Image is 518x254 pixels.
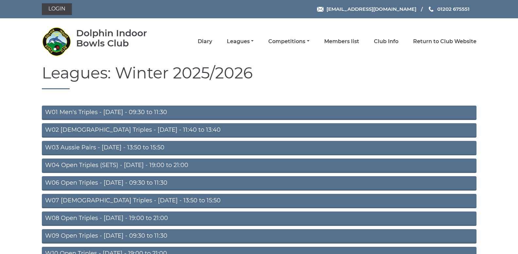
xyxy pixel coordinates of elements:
[429,7,433,12] img: Phone us
[42,229,476,244] a: W09 Open Triples - [DATE] - 09:30 to 11:30
[317,5,416,13] a: Email [EMAIL_ADDRESS][DOMAIN_NAME]
[42,106,476,120] a: W01 Men's Triples - [DATE] - 09:30 to 11:30
[428,5,470,13] a: Phone us 01202 675551
[42,123,476,138] a: W02 [DEMOGRAPHIC_DATA] Triples - [DATE] - 11:40 to 13:40
[76,28,166,48] div: Dolphin Indoor Bowls Club
[317,7,324,12] img: Email
[413,38,476,45] a: Return to Club Website
[324,38,359,45] a: Members list
[42,141,476,155] a: W03 Aussie Pairs - [DATE] - 13:50 to 15:50
[268,38,309,45] a: Competitions
[42,159,476,173] a: W04 Open Triples (SETS) - [DATE] - 19:00 to 21:00
[437,6,470,12] span: 01202 675551
[42,3,72,15] a: Login
[198,38,212,45] a: Diary
[42,176,476,191] a: W06 Open Triples - [DATE] - 09:30 to 11:30
[374,38,398,45] a: Club Info
[42,212,476,226] a: W08 Open Triples - [DATE] - 19:00 to 21:00
[42,27,71,56] img: Dolphin Indoor Bowls Club
[42,194,476,208] a: W07 [DEMOGRAPHIC_DATA] Triples - [DATE] - 13:50 to 15:50
[42,64,476,89] h1: Leagues: Winter 2025/2026
[326,6,416,12] span: [EMAIL_ADDRESS][DOMAIN_NAME]
[227,38,254,45] a: Leagues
